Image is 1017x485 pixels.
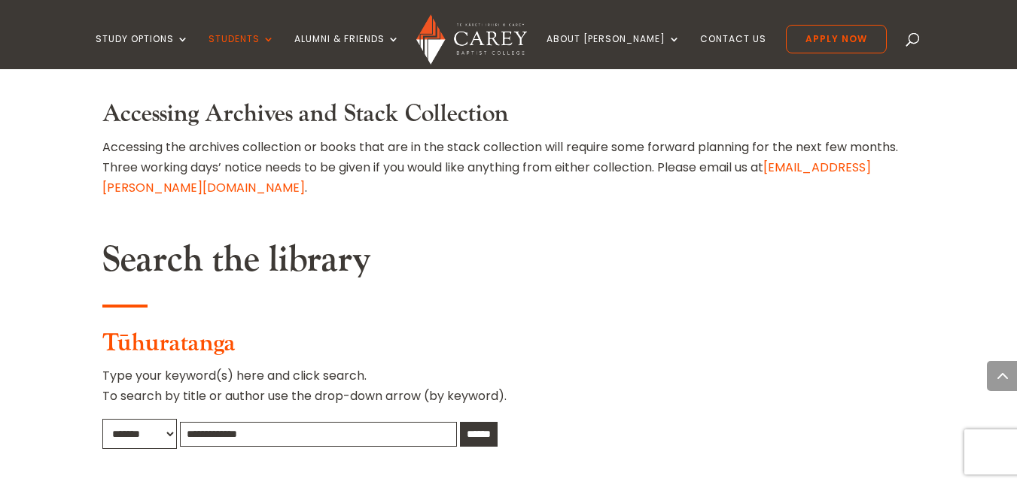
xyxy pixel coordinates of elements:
[102,365,915,418] p: Type your keyword(s) here and click search. To search by title or author use the drop-down arrow ...
[102,329,915,365] h3: Tūhuratanga
[96,34,189,69] a: Study Options
[786,25,887,53] a: Apply Now
[209,34,275,69] a: Students
[102,100,915,136] h3: Accessing Archives and Stack Collection
[102,137,915,199] p: Accessing the archives collection or books that are in the stack collection will require some for...
[102,238,915,289] h2: Search the library
[294,34,400,69] a: Alumni & Friends
[416,14,527,65] img: Carey Baptist College
[547,34,681,69] a: About [PERSON_NAME]
[700,34,766,69] a: Contact Us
